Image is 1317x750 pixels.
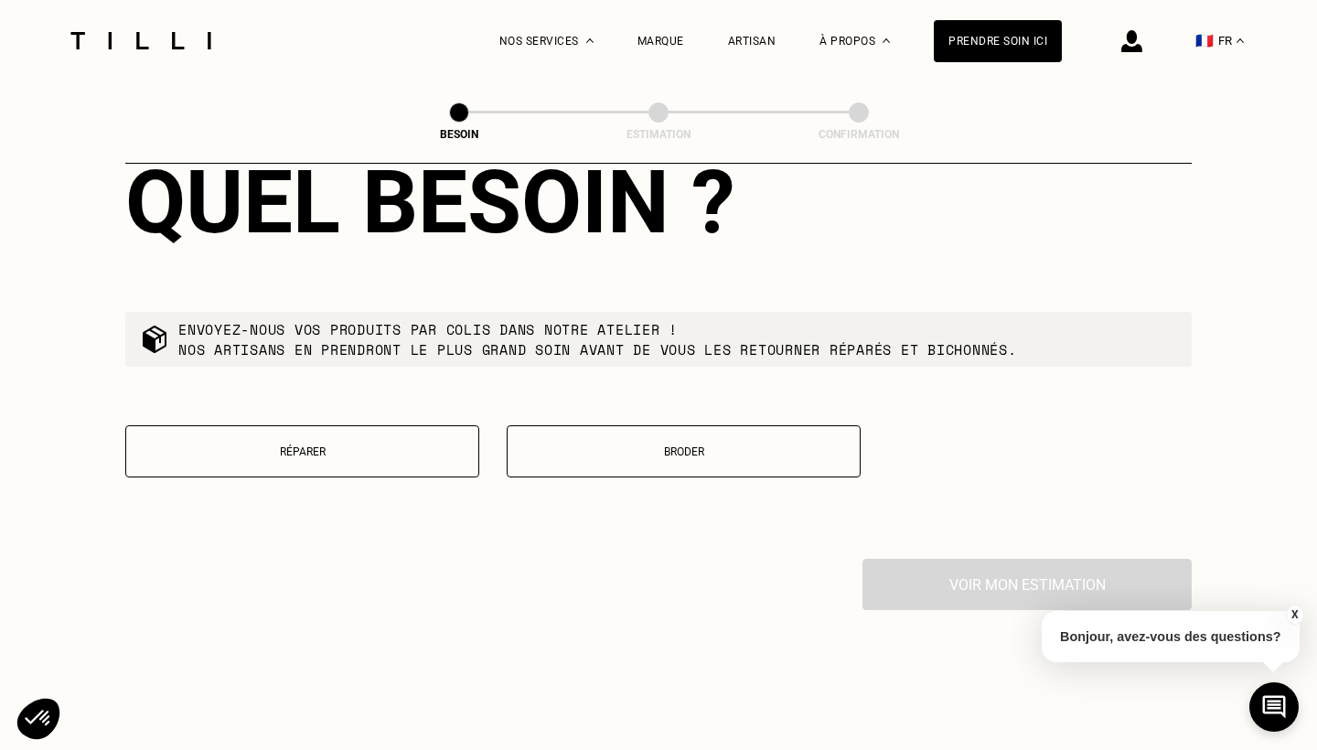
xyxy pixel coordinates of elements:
img: Menu déroulant [586,38,594,43]
span: 🇫🇷 [1195,32,1214,49]
a: Marque [637,35,684,48]
p: Broder [517,445,851,458]
div: Besoin [368,128,551,141]
a: Artisan [728,35,776,48]
img: Menu déroulant à propos [883,38,890,43]
button: Réparer [125,425,479,477]
p: Bonjour, avez-vous des questions? [1042,611,1300,662]
div: Quel besoin ? [125,151,1192,253]
div: Estimation [567,128,750,141]
button: X [1285,605,1303,625]
button: Broder [507,425,861,477]
p: Envoyez-nous vos produits par colis dans notre atelier ! Nos artisans en prendront le plus grand ... [178,319,1017,359]
a: Prendre soin ici [934,20,1062,62]
img: icône connexion [1121,30,1142,52]
img: commande colis [140,325,169,354]
div: Confirmation [767,128,950,141]
img: menu déroulant [1237,38,1244,43]
p: Réparer [135,445,469,458]
img: Logo du service de couturière Tilli [64,32,218,49]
